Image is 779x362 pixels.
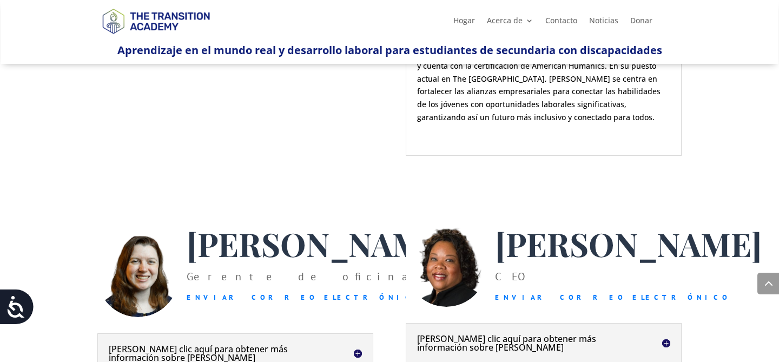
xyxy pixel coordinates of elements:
[187,269,415,284] font: Gerente de oficina
[545,17,577,29] a: Contacto
[589,17,618,29] a: Noticias
[487,15,523,25] font: Acerca de
[97,226,179,318] img: Heather Jackson
[417,48,670,122] font: [PERSON_NAME] es licenciada en Sociología por [GEOGRAPHIC_DATA] y cuenta con la certificación de ...
[97,2,214,40] img: Marca TTA_Logotipo principal de TTA_Horizontal_Fondo claro
[630,17,652,29] a: Donar
[589,15,618,25] font: Noticias
[187,293,422,302] a: Enviar correo electrónico
[495,293,730,302] a: Enviar correo electrónico
[545,15,577,25] font: Contacto
[453,17,475,29] a: Hogar
[495,222,762,265] font: [PERSON_NAME]
[495,269,529,284] font: CEO
[187,222,453,265] font: [PERSON_NAME]
[97,32,214,42] a: Logotipo-Noticias
[117,43,662,57] font: Aprendizaje en el mundo real y desarrollo laboral para estudiantes de secundaria con discapacidades
[417,333,596,353] font: [PERSON_NAME] clic aquí para obtener más información sobre [PERSON_NAME]
[453,15,475,25] font: Hogar
[487,17,533,29] a: Acerca de
[630,15,652,25] font: Donar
